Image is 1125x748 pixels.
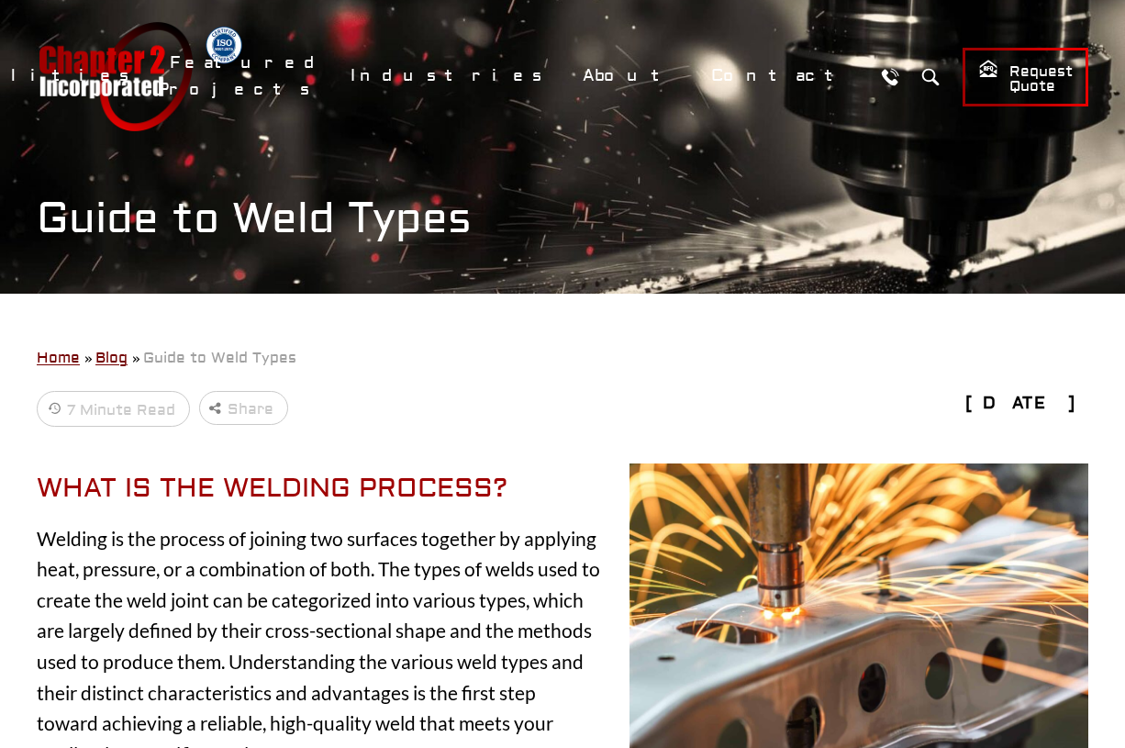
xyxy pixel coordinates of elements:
nav: breadcrumb [37,349,1088,368]
a: Featured Projects [158,43,329,109]
span: Guide to Weld Types [143,349,296,367]
a: Industries [339,56,562,95]
span: Request Quote [978,59,1073,96]
a: Home [37,349,80,367]
strong: [DATE] [965,393,1088,414]
a: Request Quote [963,48,1088,106]
button: Search [913,60,947,94]
button: Share [199,391,288,425]
a: Call Us [873,60,907,94]
a: Blog [95,349,128,367]
h1: Guide to Weld Types [37,195,1088,243]
a: About [571,56,690,95]
div: 7 Minute Read [37,391,190,427]
h2: What Is The Welding Process? [37,473,1088,505]
a: Contact [699,56,863,95]
a: Chapter 2 Incorporated [37,22,193,131]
